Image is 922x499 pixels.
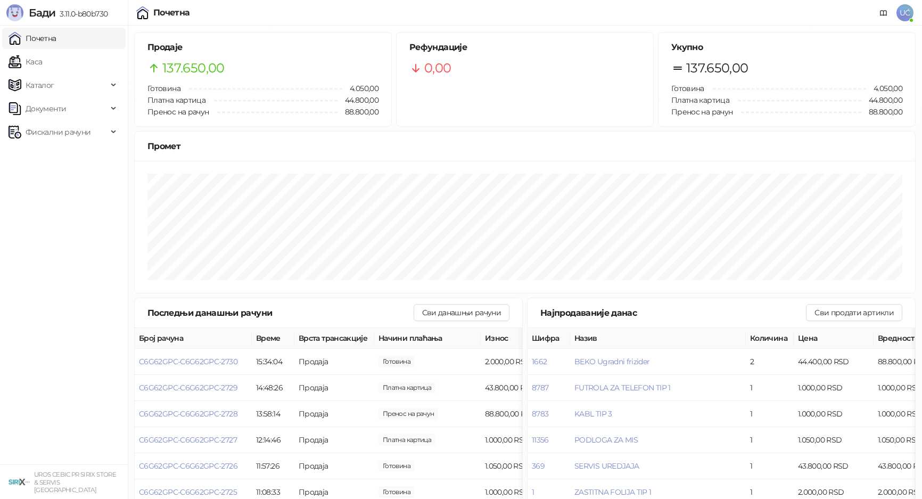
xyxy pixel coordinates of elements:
span: Каталог [26,75,54,96]
button: C6G62GPC-C6G62GPC-2725 [139,487,237,497]
span: Пренос на рачун [671,107,732,117]
td: 2 [746,349,794,375]
span: 88.800,00 [378,408,438,420]
img: Logo [6,4,23,21]
button: C6G62GPC-C6G62GPC-2730 [139,357,237,366]
button: C6G62GPC-C6G62GPC-2727 [139,435,237,445]
td: Продаја [294,453,374,479]
td: 44.400,00 RSD [794,349,874,375]
td: 1.000,00 RSD [794,375,874,401]
th: Износ [481,328,561,349]
button: Сви данашњи рачуни [414,304,509,321]
div: Почетна [153,9,190,17]
span: 137.650,00 [162,58,225,78]
td: 1 [746,401,794,427]
th: Назив [570,328,746,349]
span: UĆ [896,4,913,21]
th: Шифра [528,328,570,349]
span: Готовина [671,84,704,93]
td: 1.050,00 RSD [794,427,874,453]
a: Документација [875,4,892,21]
span: 88.800,00 [861,106,902,118]
th: Цена [794,328,874,349]
td: 1 [746,453,794,479]
span: 2.000,00 [378,356,415,367]
img: 64x64-companyLogo-cb9a1907-c9b0-4601-bb5e-5084e694c383.png [9,471,30,493]
button: C6G62GPC-C6G62GPC-2729 [139,383,237,392]
span: 1.500,00 [378,460,415,472]
td: 43.800,00 RSD [794,453,874,479]
td: 14:48:26 [252,375,294,401]
a: Почетна [9,28,56,49]
button: 8783 [532,409,548,419]
button: 369 [532,461,545,471]
td: Продаја [294,349,374,375]
span: Платна картица [671,95,729,105]
td: Продаја [294,427,374,453]
td: Продаја [294,401,374,427]
h5: Продаје [147,41,378,54]
span: Документи [26,98,66,119]
th: Врста трансакције [294,328,374,349]
button: FUTROLA ZA TELEFON TIP 1 [574,383,671,392]
a: Каса [9,51,42,72]
span: Пренос на рачун [147,107,209,117]
span: 1.000,00 [378,486,415,498]
td: 15:34:04 [252,349,294,375]
button: SERVIS UREDJAJA [574,461,639,471]
button: 1662 [532,357,547,366]
div: Промет [147,140,902,153]
span: 4.050,00 [866,83,902,94]
td: 12:14:46 [252,427,294,453]
button: PODLOGA ZA MIS [574,435,638,445]
button: 1 [532,487,534,497]
button: C6G62GPC-C6G62GPC-2726 [139,461,237,471]
td: 88.800,00 RSD [481,401,561,427]
span: Платна картица [147,95,205,105]
span: 43.800,00 [378,382,435,394]
button: 8787 [532,383,548,392]
button: BEKO Ugradni frizider [574,357,650,366]
span: Фискални рачуни [26,121,90,143]
small: UROS CEBIC PR SIRIX STORE & SERVIS [GEOGRAPHIC_DATA] [34,471,116,494]
button: Сви продати артикли [806,304,902,321]
button: 11356 [532,435,549,445]
td: 13:58:14 [252,401,294,427]
div: Најпродаваније данас [540,306,806,320]
td: 1.050,00 RSD [481,453,561,479]
span: 3.11.0-b80b730 [55,9,108,19]
span: 88.800,00 [337,106,378,118]
button: C6G62GPC-C6G62GPC-2728 [139,409,237,419]
th: Количина [746,328,794,349]
td: 11:57:26 [252,453,294,479]
td: 2.000,00 RSD [481,349,561,375]
button: ZASTITNA FOLIJA TIP 1 [574,487,652,497]
span: 4.050,00 [342,83,378,94]
span: Готовина [147,84,180,93]
div: Последњи данашњи рачуни [147,306,414,320]
span: 44.800,00 [861,94,902,106]
td: 1 [746,375,794,401]
span: 137.650,00 [686,58,748,78]
td: Продаја [294,375,374,401]
th: Начини плаћања [374,328,481,349]
td: 1.000,00 RSD [794,401,874,427]
td: 43.800,00 RSD [481,375,561,401]
button: KABL TIP 3 [574,409,612,419]
span: 44.800,00 [337,94,378,106]
td: 1.000,00 RSD [481,427,561,453]
th: Број рачуна [135,328,252,349]
h5: Рефундације [409,41,640,54]
span: 0,00 [424,58,451,78]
